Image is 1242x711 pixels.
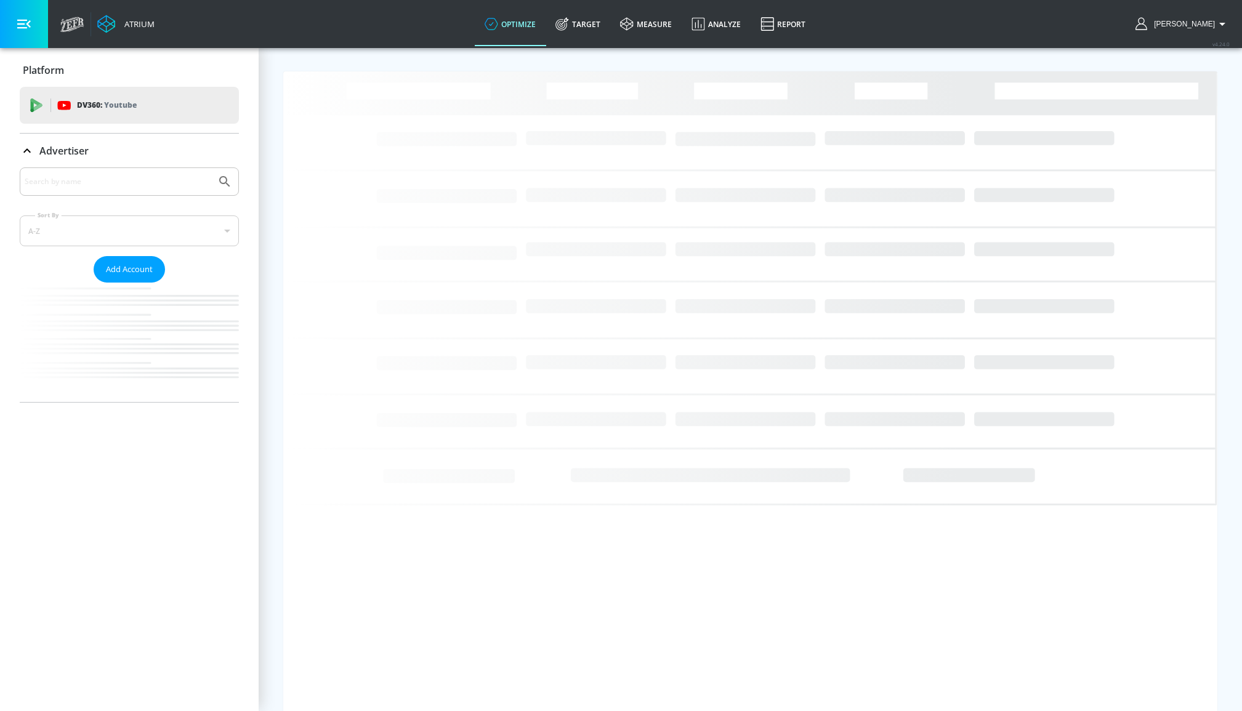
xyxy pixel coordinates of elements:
p: Platform [23,63,64,77]
p: Youtube [104,98,137,111]
span: login as: justin.nim@zefr.com [1149,20,1215,28]
input: Search by name [25,174,211,190]
div: Advertiser [20,134,239,168]
a: Report [751,2,815,46]
button: [PERSON_NAME] [1135,17,1230,31]
nav: list of Advertiser [20,283,239,402]
a: optimize [475,2,546,46]
span: v 4.24.0 [1212,41,1230,47]
span: Add Account [106,262,153,276]
div: Platform [20,53,239,87]
p: DV360: [77,98,137,112]
a: measure [610,2,682,46]
p: Advertiser [39,144,89,158]
a: Target [546,2,610,46]
a: Analyze [682,2,751,46]
div: DV360: Youtube [20,87,239,124]
div: Advertiser [20,167,239,402]
button: Add Account [94,256,165,283]
div: Atrium [119,18,155,30]
a: Atrium [97,15,155,33]
label: Sort By [35,211,62,219]
div: A-Z [20,215,239,246]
